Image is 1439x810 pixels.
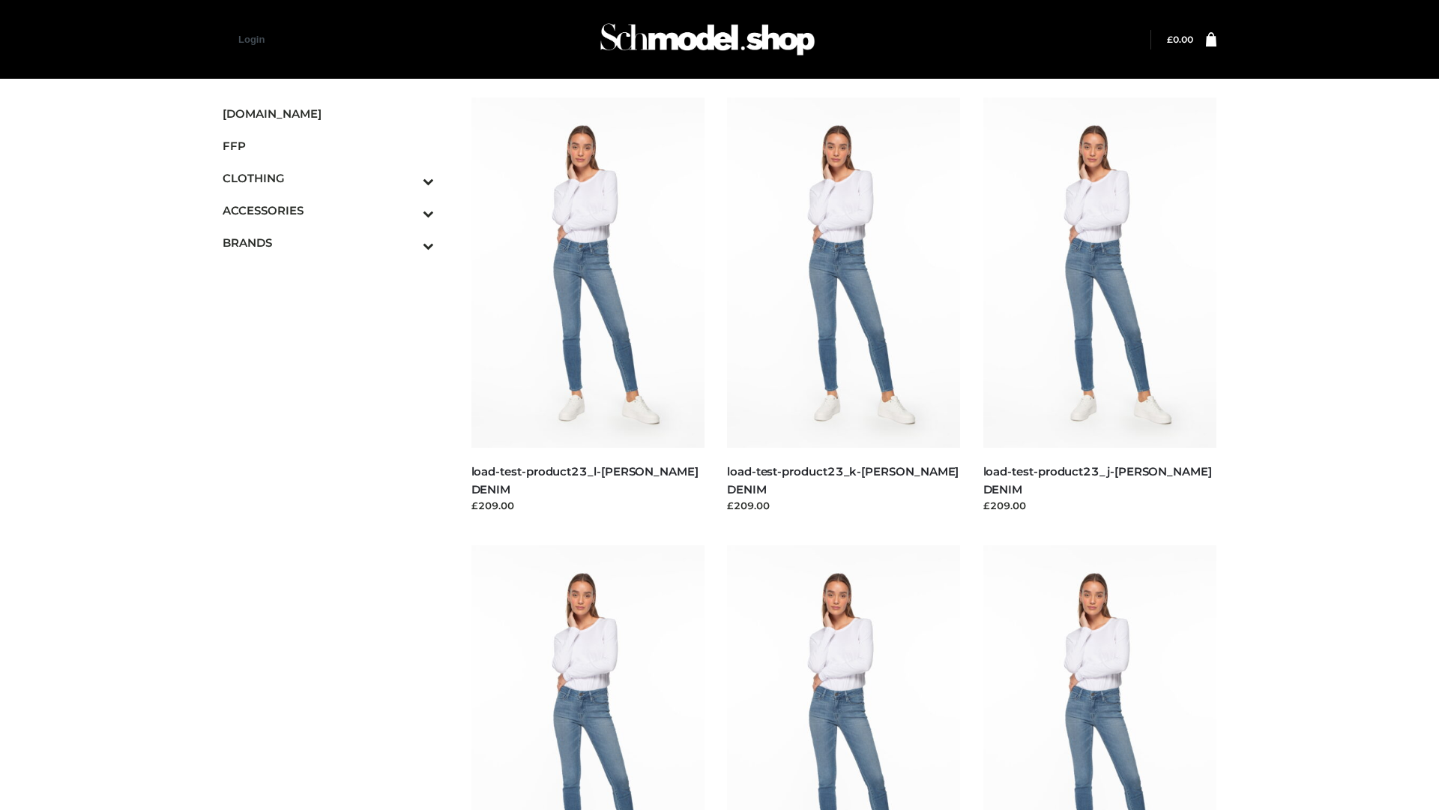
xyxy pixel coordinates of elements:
span: BRANDS [223,234,434,251]
a: Login [238,34,265,45]
span: ACCESSORIES [223,202,434,219]
button: Toggle Submenu [381,162,434,194]
a: load-test-product23_l-[PERSON_NAME] DENIM [471,464,699,496]
div: £209.00 [983,498,1217,513]
a: ACCESSORIESToggle Submenu [223,194,434,226]
a: FFP [223,130,434,162]
img: Schmodel Admin 964 [595,10,820,69]
span: CLOTHING [223,169,434,187]
bdi: 0.00 [1167,34,1193,45]
span: FFP [223,137,434,154]
a: [DOMAIN_NAME] [223,97,434,130]
span: £ [1167,34,1173,45]
a: BRANDSToggle Submenu [223,226,434,259]
div: £209.00 [471,498,705,513]
a: load-test-product23_j-[PERSON_NAME] DENIM [983,464,1212,496]
a: £0.00 [1167,34,1193,45]
a: CLOTHINGToggle Submenu [223,162,434,194]
a: load-test-product23_k-[PERSON_NAME] DENIM [727,464,959,496]
button: Toggle Submenu [381,194,434,226]
span: [DOMAIN_NAME] [223,105,434,122]
button: Toggle Submenu [381,226,434,259]
div: £209.00 [727,498,961,513]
